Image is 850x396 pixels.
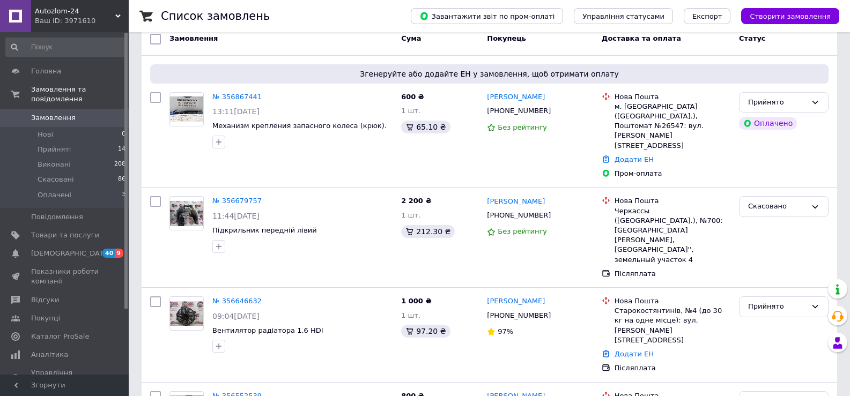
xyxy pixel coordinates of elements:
[485,208,553,222] div: [PHONE_NUMBER]
[31,85,129,104] span: Замовлення та повідомлення
[401,297,431,305] span: 1 000 ₴
[401,34,421,42] span: Cума
[170,96,203,122] img: Фото товару
[401,325,450,338] div: 97.20 ₴
[31,113,76,123] span: Замовлення
[615,363,730,373] div: Післяплата
[38,160,71,169] span: Виконані
[739,34,766,42] span: Статус
[411,8,563,24] button: Завантажити звіт по пром-оплаті
[31,295,59,305] span: Відгуки
[114,160,125,169] span: 208
[401,107,420,115] span: 1 шт.
[692,12,722,20] span: Експорт
[602,34,681,42] span: Доставка та оплата
[212,122,387,130] a: Механизм крепления запасного колеса (крюк).
[615,155,654,163] a: Додати ЕН
[750,12,831,20] span: Створити замовлення
[38,145,71,154] span: Прийняті
[401,311,420,319] span: 1 шт.
[212,312,260,320] span: 09:04[DATE]
[212,93,262,101] a: № 356867441
[739,117,797,130] div: Оплачено
[748,97,807,108] div: Прийнято
[31,332,89,341] span: Каталог ProSale
[401,225,455,238] div: 212.30 ₴
[122,130,125,139] span: 0
[615,169,730,178] div: Пром-оплата
[31,267,99,286] span: Показники роботи компанії
[401,93,424,101] span: 600 ₴
[485,309,553,323] div: [PHONE_NUMBER]
[615,196,730,206] div: Нова Пошта
[401,121,450,133] div: 65.10 ₴
[35,6,115,16] span: Autozlom-24
[498,123,547,131] span: Без рейтингу
[487,296,545,307] a: [PERSON_NAME]
[102,249,115,258] span: 40
[38,190,71,200] span: Оплачені
[615,102,730,151] div: м. [GEOGRAPHIC_DATA] ([GEOGRAPHIC_DATA].), Поштомат №26547: вул. [PERSON_NAME][STREET_ADDRESS]
[115,249,123,258] span: 9
[169,92,204,126] a: Фото товару
[615,269,730,279] div: Післяплата
[31,66,61,76] span: Головна
[212,212,260,220] span: 11:44[DATE]
[170,201,203,226] img: Фото товару
[212,226,317,234] a: Підкрильник передній лівий
[401,197,431,205] span: 2 200 ₴
[615,350,654,358] a: Додати ЕН
[498,327,513,335] span: 97%
[5,38,127,57] input: Пошук
[31,249,110,258] span: [DEMOGRAPHIC_DATA]
[419,11,555,21] span: Завантажити звіт по пром-оплаті
[118,175,125,184] span: 86
[615,296,730,306] div: Нова Пошта
[574,8,673,24] button: Управління статусами
[485,104,553,118] div: [PHONE_NUMBER]
[741,8,839,24] button: Створити замовлення
[401,211,420,219] span: 1 шт.
[748,201,807,212] div: Скасовано
[169,34,218,42] span: Замовлення
[161,10,270,23] h1: Список замовлень
[154,69,824,79] span: Згенеруйте або додайте ЕН у замовлення, щоб отримати оплату
[498,227,547,235] span: Без рейтингу
[684,8,731,24] button: Експорт
[122,190,125,200] span: 3
[170,301,203,326] img: Фото товару
[487,34,526,42] span: Покупець
[31,212,83,222] span: Повідомлення
[748,301,807,312] div: Прийнято
[487,92,545,102] a: [PERSON_NAME]
[169,296,204,331] a: Фото товару
[31,368,99,387] span: Управління сайтом
[212,297,262,305] a: № 356646632
[212,197,262,205] a: № 356679757
[615,206,730,265] div: Черкассы ([GEOGRAPHIC_DATA].), №700: [GEOGRAPHIC_DATA][PERSON_NAME], [GEOGRAPHIC_DATA]'', земельн...
[212,107,260,116] span: 13:11[DATE]
[730,12,839,20] a: Створити замовлення
[31,350,68,360] span: Аналітика
[615,306,730,345] div: Старокостянтинів, №4 (до 30 кг на одне місце): вул. [PERSON_NAME][STREET_ADDRESS]
[615,92,730,102] div: Нова Пошта
[118,145,125,154] span: 14
[38,130,53,139] span: Нові
[31,313,60,323] span: Покупці
[35,16,129,26] div: Ваш ID: 3971610
[31,230,99,240] span: Товари та послуги
[212,326,323,334] a: Вентилятор радіатора 1.6 HDI
[582,12,664,20] span: Управління статусами
[38,175,74,184] span: Скасовані
[169,196,204,230] a: Фото товару
[487,197,545,207] a: [PERSON_NAME]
